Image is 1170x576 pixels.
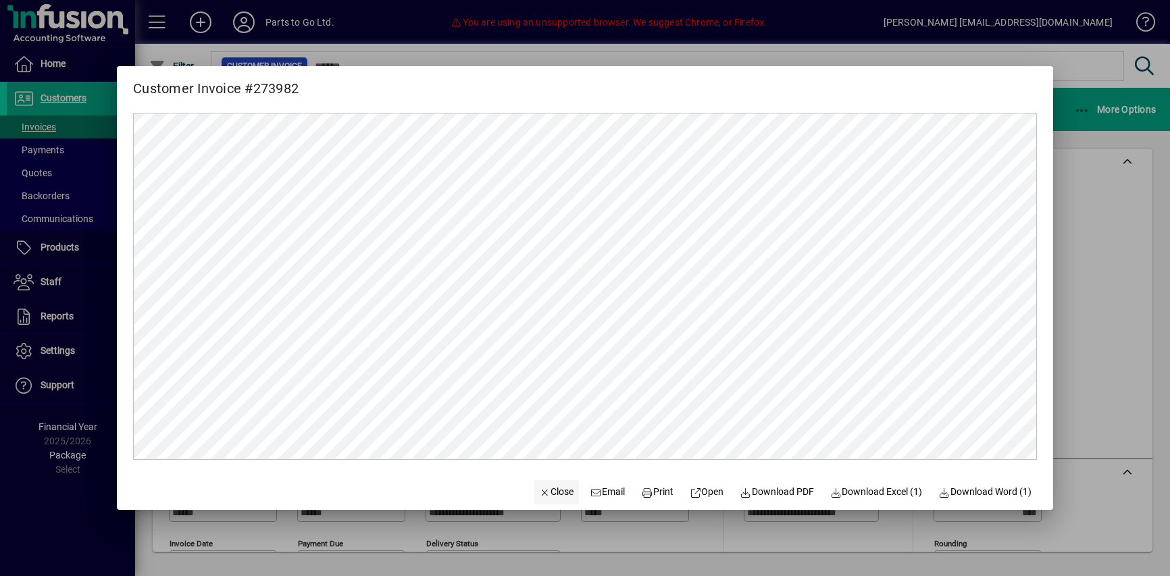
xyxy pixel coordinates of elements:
span: Open [690,485,724,499]
button: Email [584,480,630,504]
span: Download Word (1) [938,485,1032,499]
button: Print [636,480,679,504]
button: Download Excel (1) [825,480,928,504]
span: Email [590,485,625,499]
span: Print [641,485,673,499]
span: Download Excel (1) [830,485,923,499]
span: Close [539,485,574,499]
a: Open [684,480,730,504]
h2: Customer Invoice #273982 [117,66,315,99]
a: Download PDF [734,480,819,504]
span: Download PDF [740,485,814,499]
button: Close [534,480,580,504]
button: Download Word (1) [933,480,1037,504]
